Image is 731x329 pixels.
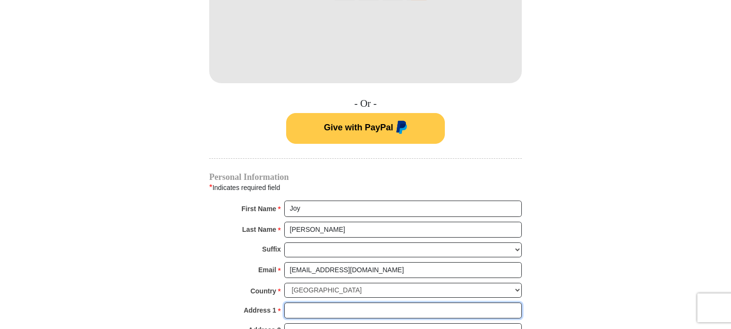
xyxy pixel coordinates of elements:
[262,242,281,256] strong: Suffix
[209,98,522,110] h4: - Or -
[209,173,522,181] h4: Personal Information
[251,284,277,298] strong: Country
[258,263,276,277] strong: Email
[324,123,393,132] span: Give with PayPal
[209,181,522,194] div: Indicates required field
[244,304,277,317] strong: Address 1
[286,113,445,144] button: Give with PayPal
[242,223,277,236] strong: Last Name
[241,202,276,215] strong: First Name
[393,121,407,136] img: paypal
